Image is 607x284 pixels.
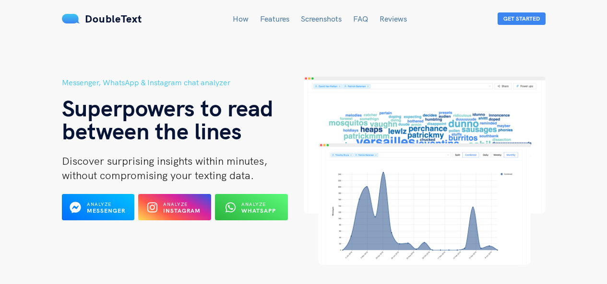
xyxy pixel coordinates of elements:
span: Analyze [241,201,266,207]
button: Get Started [498,12,546,25]
span: without compromising your texting data. [62,169,254,182]
a: Features [260,14,289,23]
button: Analyze Instagram [138,194,211,220]
span: between the lines [62,116,242,145]
button: Analyze WhatsApp [215,194,288,220]
h5: Messenger, WhatsApp & Instagram chat analyzer [62,77,304,89]
img: hero [304,77,546,265]
a: Screenshots [301,14,342,23]
img: mS3x8y1f88AAAAABJRU5ErkJggg== [62,14,80,23]
a: Analyze WhatsApp [215,206,288,215]
a: Analyze Instagram [138,206,211,215]
b: Instagram [163,207,201,214]
a: How [233,14,249,23]
span: Discover surprising insights within minutes, [62,154,267,168]
b: WhatsApp [241,207,276,214]
a: Analyze Messenger [62,206,135,215]
a: DoubleText [62,12,142,25]
span: Analyze [163,201,188,207]
span: Analyze [87,201,111,207]
a: FAQ [353,14,368,23]
a: Reviews [380,14,407,23]
button: Analyze Messenger [62,194,135,220]
span: DoubleText [85,12,142,25]
b: Messenger [87,207,125,214]
span: Superpowers to read [62,93,274,122]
